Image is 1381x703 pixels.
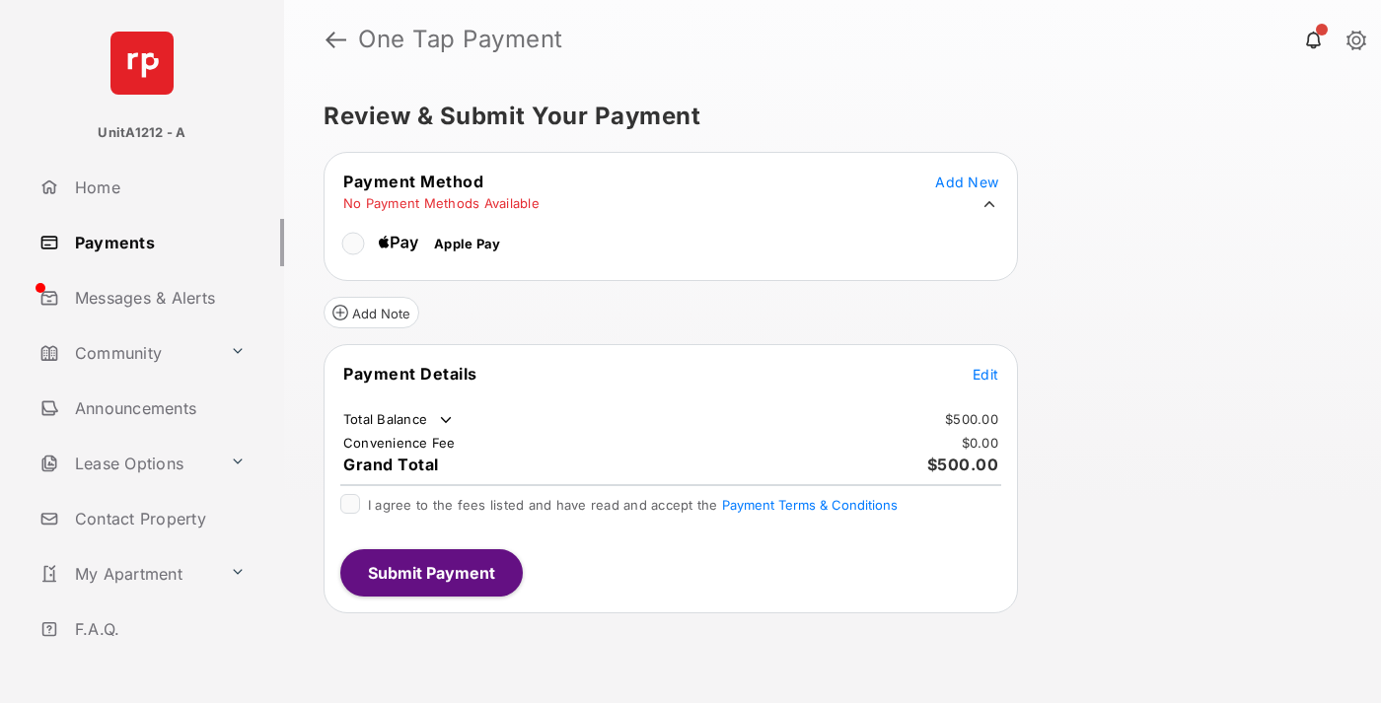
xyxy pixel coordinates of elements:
[110,32,174,95] img: svg+xml;base64,PHN2ZyB4bWxucz0iaHR0cDovL3d3dy53My5vcmcvMjAwMC9zdmciIHdpZHRoPSI2NCIgaGVpZ2h0PSI2NC...
[434,236,500,251] span: Apple Pay
[343,172,483,191] span: Payment Method
[935,174,998,190] span: Add New
[32,219,284,266] a: Payments
[343,455,439,474] span: Grand Total
[324,105,1326,128] h5: Review & Submit Your Payment
[342,410,456,430] td: Total Balance
[342,434,457,452] td: Convenience Fee
[927,455,999,474] span: $500.00
[32,164,284,211] a: Home
[32,605,284,653] a: F.A.Q.
[324,297,419,328] button: Add Note
[358,28,563,51] strong: One Tap Payment
[343,364,477,384] span: Payment Details
[935,172,998,191] button: Add New
[32,274,284,321] a: Messages & Alerts
[722,497,898,513] button: I agree to the fees listed and have read and accept the
[368,497,898,513] span: I agree to the fees listed and have read and accept the
[98,123,185,143] p: UnitA1212 - A
[32,440,222,487] a: Lease Options
[973,364,998,384] button: Edit
[32,550,222,598] a: My Apartment
[342,194,541,212] td: No Payment Methods Available
[340,549,523,597] button: Submit Payment
[32,495,284,542] a: Contact Property
[973,366,998,383] span: Edit
[961,434,999,452] td: $0.00
[32,385,284,432] a: Announcements
[32,329,222,377] a: Community
[944,410,999,428] td: $500.00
